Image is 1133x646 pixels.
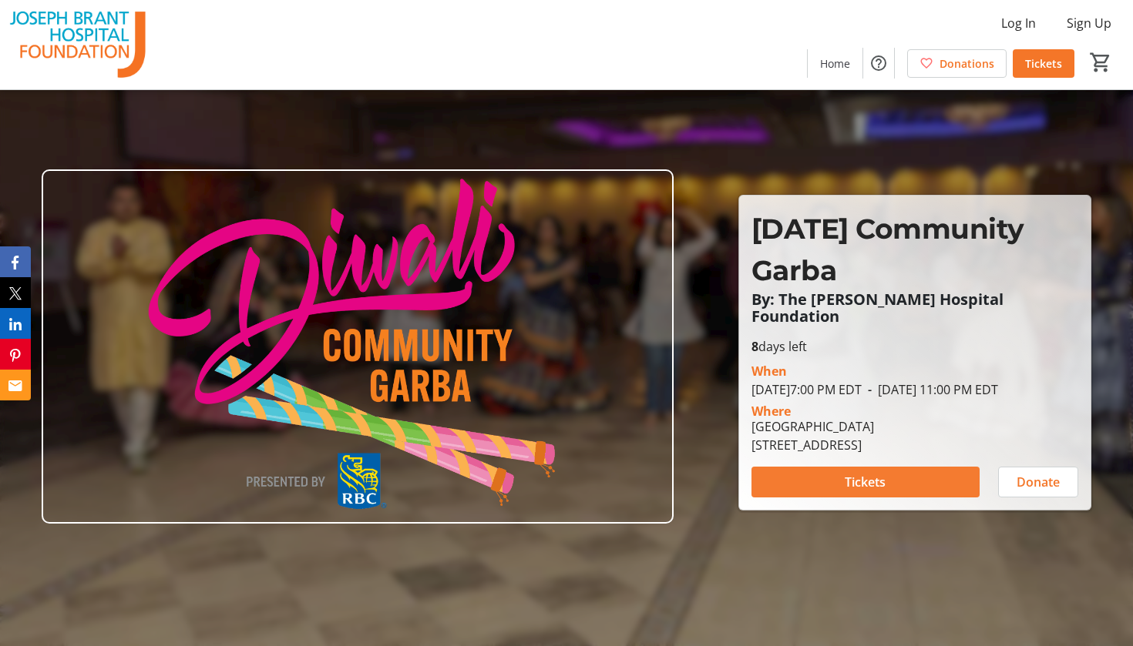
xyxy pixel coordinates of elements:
[863,48,894,79] button: Help
[1067,14,1111,32] span: Sign Up
[751,467,980,497] button: Tickets
[998,467,1078,497] button: Donate
[1054,11,1124,35] button: Sign Up
[820,55,850,72] span: Home
[751,291,1078,325] p: By: The [PERSON_NAME] Hospital Foundation
[751,337,1078,356] p: days left
[1025,55,1062,72] span: Tickets
[1017,473,1060,491] span: Donate
[751,338,758,355] span: 8
[1087,49,1115,76] button: Cart
[808,49,862,78] a: Home
[751,362,787,380] div: When
[1013,49,1074,78] a: Tickets
[940,55,994,72] span: Donations
[989,11,1048,35] button: Log In
[862,381,878,398] span: -
[845,473,886,491] span: Tickets
[751,381,862,398] span: [DATE] 7:00 PM EDT
[42,169,673,524] img: Campaign CTA Media Photo
[751,436,874,454] div: [STREET_ADDRESS]
[751,417,874,436] div: [GEOGRAPHIC_DATA]
[907,49,1007,78] a: Donations
[751,212,1024,287] span: [DATE] Community Garba
[751,405,791,417] div: Where
[1001,14,1036,32] span: Log In
[9,6,146,83] img: The Joseph Brant Hospital Foundation's Logo
[862,381,998,398] span: [DATE] 11:00 PM EDT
